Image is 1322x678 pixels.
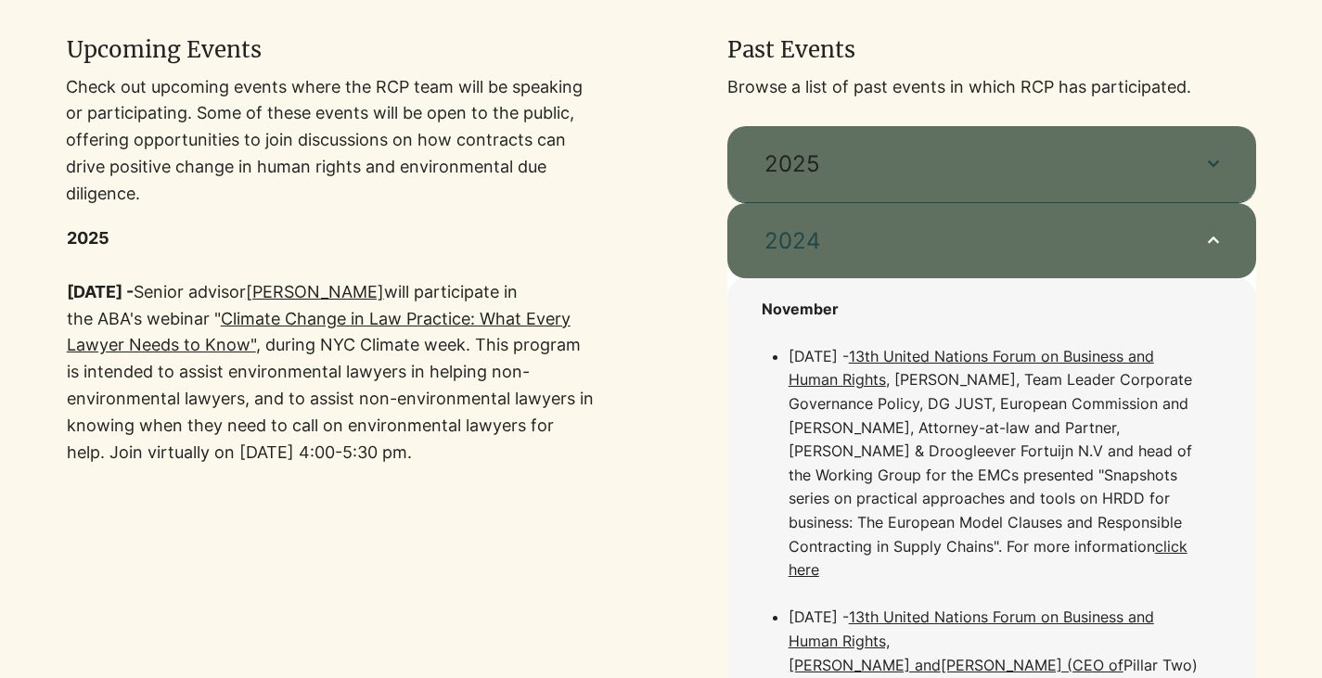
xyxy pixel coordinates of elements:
a: , during NYC Climate week. This program is intended to assist environmental lawyers in helping no... [67,335,594,461]
span: Senior advisor will participate in the ABA's webinar " [67,282,594,462]
a: [PERSON_NAME] (CEO of [941,656,1123,674]
span: 2025 [764,148,1171,180]
button: 2024 [727,203,1256,279]
a: Climate Change in Law Practice: What Every Lawyer Needs to Know" [67,309,571,355]
p: Browse a list of past events in which RCP has participated. [727,74,1256,101]
p: [DATE] - [67,279,596,467]
span: 2024 [764,225,1171,257]
span: November [762,300,839,318]
p: ​ [762,321,1204,345]
p: Check out upcoming events where the RCP team will be speaking or participating. Some of these eve... [66,74,595,208]
a: [PERSON_NAME] and [789,656,941,674]
button: 2025 [727,126,1256,202]
a: 13th United Nations Forum on Business and Human Rights [789,347,1154,390]
h2: Past Events [727,34,1185,66]
p: [DATE] - , [PERSON_NAME], Team Leader Corporate Governance Policy, DG JUST, European Commission a... [789,345,1204,607]
a: 13th United Nations Forum on Business and Human Rights, [789,608,1154,650]
a: [PERSON_NAME] [246,282,384,301]
h2: Upcoming Events [67,34,596,66]
p: 2025​ [67,225,596,252]
p: ​ [67,252,596,279]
